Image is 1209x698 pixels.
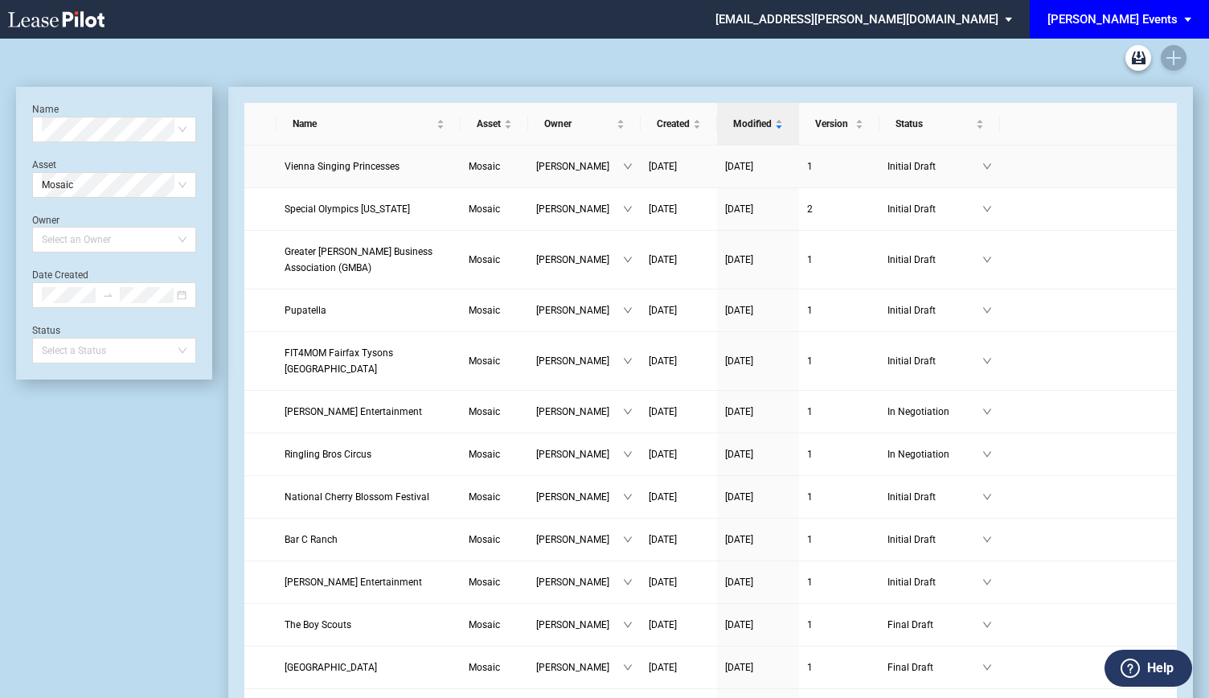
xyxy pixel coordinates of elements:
span: [PERSON_NAME] [536,574,623,590]
span: Greater Merrifield Business Association (GMBA) [285,246,432,273]
a: 1 [807,353,871,369]
a: [DATE] [725,446,791,462]
a: Mosaic [469,532,520,548]
a: 1 [807,659,871,675]
span: down [982,577,992,587]
a: 1 [807,532,871,548]
th: Status [879,103,1000,146]
a: [DATE] [649,201,709,217]
span: [DATE] [725,534,753,545]
span: Initial Draft [887,158,982,174]
span: down [982,620,992,630]
a: The Boy Scouts [285,617,453,633]
span: Initial Draft [887,574,982,590]
a: Mosaic [469,446,520,462]
span: Mosaic [469,534,500,545]
span: Initial Draft [887,252,982,268]
span: In Negotiation [887,404,982,420]
span: down [982,663,992,672]
span: [DATE] [725,449,753,460]
span: down [982,356,992,366]
span: [DATE] [725,491,753,503]
span: Vienna Singing Princesses [285,161,400,172]
span: Initial Draft [887,201,982,217]
a: [DATE] [649,617,709,633]
th: Version [799,103,879,146]
a: [DATE] [649,574,709,590]
span: In Negotiation [887,446,982,462]
th: Name [277,103,461,146]
span: Final Draft [887,617,982,633]
span: [DATE] [725,161,753,172]
label: Owner [32,215,59,226]
a: Mosaic [469,353,520,369]
span: down [623,204,633,214]
a: [DATE] [649,532,709,548]
a: Mosaic [469,574,520,590]
span: down [623,663,633,672]
span: 2 [807,203,813,215]
a: [PERSON_NAME] Entertainment [285,404,453,420]
a: [DATE] [649,302,709,318]
a: Mosaic [469,404,520,420]
span: [PERSON_NAME] [536,353,623,369]
a: [DATE] [725,659,791,675]
span: Mosaic [469,406,500,417]
label: Help [1147,658,1174,679]
span: down [623,255,633,265]
span: down [982,450,992,459]
span: down [623,577,633,587]
a: [DATE] [649,353,709,369]
span: Mosaic [469,254,500,265]
button: Help [1104,650,1192,687]
span: 1 [807,534,813,545]
a: [DATE] [725,252,791,268]
a: Archive [1125,45,1151,71]
th: Created [641,103,717,146]
span: National Cherry Blossom Festival [285,491,429,503]
span: 1 [807,355,813,367]
a: Special Olympics [US_STATE] [285,201,453,217]
a: Greater [PERSON_NAME] Business Association (GMBA) [285,244,453,276]
a: Ringling Bros Circus [285,446,453,462]
span: Status [895,116,973,132]
a: 1 [807,574,871,590]
a: Mosaic [469,302,520,318]
span: Pupatella [285,305,326,316]
label: Date Created [32,269,88,281]
span: [DATE] [649,619,677,630]
span: Asset [477,116,501,132]
a: [DATE] [649,252,709,268]
span: [PERSON_NAME] [536,617,623,633]
span: [DATE] [649,203,677,215]
span: 1 [807,305,813,316]
label: Name [32,104,59,115]
span: [PERSON_NAME] [536,532,623,548]
span: [DATE] [649,161,677,172]
div: [PERSON_NAME] Events [1047,12,1178,27]
span: [DATE] [725,305,753,316]
span: [DATE] [725,662,753,673]
a: [DATE] [725,574,791,590]
a: 1 [807,489,871,505]
span: down [623,306,633,315]
span: 1 [807,406,813,417]
span: Version [815,116,852,132]
span: down [982,204,992,214]
span: [DATE] [725,254,753,265]
span: Mosaic [42,173,186,197]
span: [DATE] [649,305,677,316]
span: down [982,535,992,544]
span: 1 [807,254,813,265]
span: [PERSON_NAME] [536,489,623,505]
span: Mosaic [469,491,500,503]
span: down [982,255,992,265]
span: [DATE] [649,577,677,588]
a: 1 [807,158,871,174]
span: Initial Draft [887,302,982,318]
span: down [623,535,633,544]
span: down [623,492,633,502]
span: [PERSON_NAME] [536,158,623,174]
span: [PERSON_NAME] [536,659,623,675]
a: [DATE] [649,659,709,675]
